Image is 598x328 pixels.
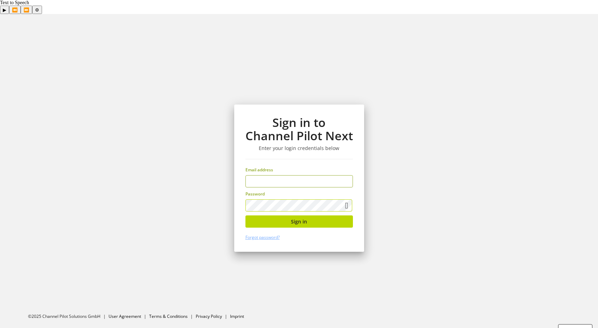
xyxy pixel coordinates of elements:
button: Sign in [245,215,353,228]
span: Sign in [291,218,307,225]
span: Password [245,191,265,197]
a: Imprint [230,313,244,319]
li: ©2025 Channel Pilot Solutions GmbH [28,313,109,320]
span: Email address [245,167,273,173]
h1: Sign in to Channel Pilot Next [245,116,353,143]
a: User Agreement [109,313,141,319]
a: Terms & Conditions [149,313,188,319]
h3: Enter your login credentials below [245,145,353,151]
keeper-lock: Open Keeper Popup [341,177,349,185]
a: Forgot password? [245,234,280,240]
a: Privacy Policy [196,313,222,319]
